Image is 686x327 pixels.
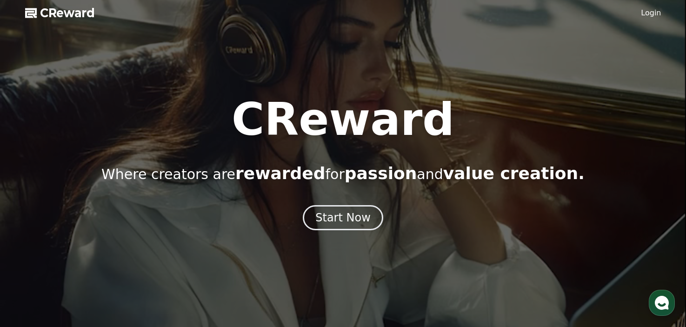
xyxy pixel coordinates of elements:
[315,210,371,225] div: Start Now
[40,6,95,20] span: CReward
[303,214,383,223] a: Start Now
[345,164,417,183] span: passion
[101,164,585,183] p: Where creators are for and
[443,164,585,183] span: value creation.
[235,164,325,183] span: rewarded
[303,205,383,230] button: Start Now
[232,97,454,142] h1: CReward
[641,7,661,19] a: Login
[25,6,95,20] a: CReward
